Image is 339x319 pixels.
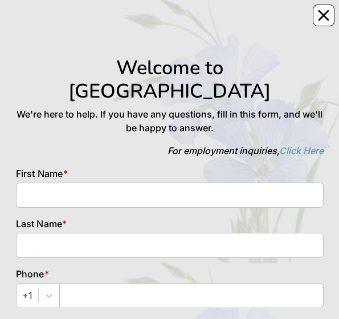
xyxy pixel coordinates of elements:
[16,268,44,280] span: Phone
[16,56,324,103] h1: Welcome to [GEOGRAPHIC_DATA]
[16,168,63,179] span: First Name
[16,107,324,135] p: We're here to help. If you have any questions, fill in this form, and we'll be happy to answer.
[313,5,334,26] button: Close
[16,144,324,158] p: For employment inquiries,
[16,218,63,229] span: Last Name
[279,145,324,156] a: Click Here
